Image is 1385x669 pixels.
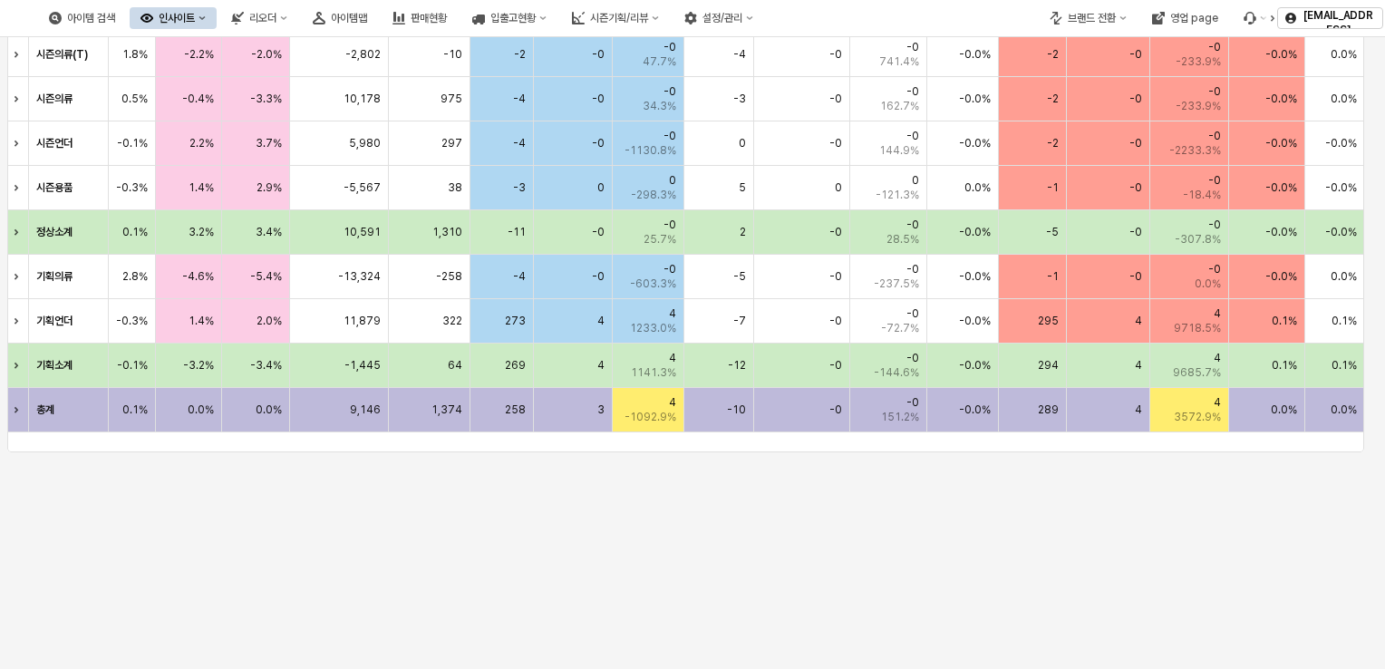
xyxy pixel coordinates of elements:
[1135,358,1142,373] span: 4
[252,47,283,62] span: -2.0%
[1047,136,1059,150] span: -2
[1272,314,1297,328] span: 0.1%
[437,269,463,284] span: -258
[829,314,842,328] span: -0
[630,276,676,291] span: -603.3%
[906,306,919,321] span: -0
[7,299,31,343] div: Expand row
[1174,321,1221,335] span: 9718.5%
[38,7,126,29] div: 아이템 검색
[122,47,148,62] span: 1.8%
[663,84,676,99] span: -0
[1175,232,1221,247] span: -307.8%
[36,315,73,327] strong: 기획언더
[643,54,676,69] span: 47.7%
[1047,47,1059,62] span: -2
[7,166,31,209] div: Expand row
[36,92,73,105] strong: 시즌의류
[461,7,557,29] button: 입출고현황
[350,136,382,150] span: 5,980
[116,314,148,328] span: -0.3%
[1332,314,1357,328] span: 0.1%
[876,188,919,202] span: -121.3%
[122,402,148,417] span: 0.1%
[1183,188,1221,202] span: -18.4%
[829,47,842,62] span: -0
[631,188,676,202] span: -298.3%
[121,92,148,106] span: 0.5%
[257,402,283,417] span: 0.0%
[663,40,676,54] span: -0
[906,262,919,276] span: -0
[1271,402,1297,417] span: 0.0%
[835,180,842,195] span: 0
[189,225,214,239] span: 3.2%
[183,358,214,373] span: -3.2%
[116,180,148,195] span: -0.3%
[251,269,283,284] span: -5.4%
[1038,402,1059,417] span: 289
[513,269,526,284] span: -4
[829,225,842,239] span: -0
[1039,7,1138,29] div: 브랜드 전환
[630,321,676,335] span: 1233.0%
[7,255,31,298] div: Expand row
[1214,351,1221,365] span: 4
[728,358,746,373] span: -12
[906,351,919,365] span: -0
[1265,180,1297,195] span: -0.0%
[513,136,526,150] span: -4
[1302,8,1375,37] p: [EMAIL_ADDRESS]
[351,402,382,417] span: 9,146
[433,225,463,239] span: 1,310
[733,269,746,284] span: -5
[1174,410,1221,424] span: 3572.9%
[906,129,919,143] span: -0
[829,402,842,417] span: -0
[1265,92,1297,106] span: -0.0%
[344,92,382,106] span: 10,178
[669,395,676,410] span: 4
[117,136,148,150] span: -0.1%
[36,359,73,372] strong: 기획소계
[631,365,676,380] span: 1141.3%
[7,388,31,431] div: Expand row
[1129,92,1142,106] span: -0
[592,136,605,150] span: -0
[733,47,746,62] span: -4
[702,12,742,24] div: 설정/관리
[1129,269,1142,284] span: -0
[117,358,148,373] span: -0.1%
[159,12,195,24] div: 인사이트
[1129,136,1142,150] span: -0
[1277,7,1383,29] button: [EMAIL_ADDRESS]
[1214,395,1221,410] span: 4
[829,136,842,150] span: -0
[592,47,605,62] span: -0
[7,77,31,121] div: Expand row
[1170,12,1218,24] div: 영업 page
[880,99,919,113] span: 162.7%
[912,173,919,188] span: 0
[1047,180,1059,195] span: -1
[673,7,764,29] div: 설정/관리
[7,121,31,165] div: Expand row
[1135,402,1142,417] span: 4
[1068,12,1116,24] div: 브랜드 전환
[1208,84,1221,99] span: -0
[302,7,378,29] button: 아이템맵
[444,47,463,62] span: -10
[829,269,842,284] span: -0
[441,92,463,106] span: 975
[1195,276,1221,291] span: 0.0%
[411,12,447,24] div: 판매현황
[561,7,670,29] div: 시즌기획/리뷰
[960,314,992,328] span: -0.0%
[965,180,992,195] span: 0.0%
[1265,225,1297,239] span: -0.0%
[505,402,526,417] span: 258
[960,92,992,106] span: -0.0%
[1047,92,1059,106] span: -2
[36,226,73,238] strong: 정상소계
